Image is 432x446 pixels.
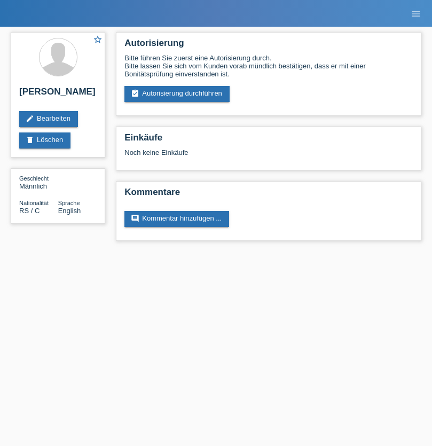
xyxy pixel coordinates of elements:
[124,54,413,78] div: Bitte führen Sie zuerst eine Autorisierung durch. Bitte lassen Sie sich vom Kunden vorab mündlich...
[19,207,40,215] span: Serbien / C / 08.08.1992
[26,136,34,144] i: delete
[124,211,229,227] a: commentKommentar hinzufügen ...
[58,200,80,206] span: Sprache
[131,89,139,98] i: assignment_turned_in
[411,9,421,19] i: menu
[124,132,413,148] h2: Einkäufe
[124,38,413,54] h2: Autorisierung
[124,86,230,102] a: assignment_turned_inAutorisierung durchführen
[19,174,58,190] div: Männlich
[93,35,103,46] a: star_border
[58,207,81,215] span: English
[19,200,49,206] span: Nationalität
[93,35,103,44] i: star_border
[124,148,413,165] div: Noch keine Einkäufe
[19,87,97,103] h2: [PERSON_NAME]
[19,175,49,182] span: Geschlecht
[26,114,34,123] i: edit
[124,187,413,203] h2: Kommentare
[19,111,78,127] a: editBearbeiten
[405,10,427,17] a: menu
[19,132,70,148] a: deleteLöschen
[131,214,139,223] i: comment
